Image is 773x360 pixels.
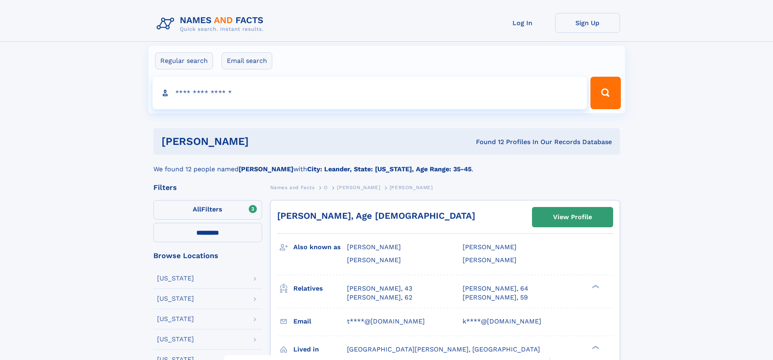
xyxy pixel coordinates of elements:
[324,182,328,192] a: O
[153,200,262,220] label: Filters
[161,136,362,147] h1: [PERSON_NAME]
[463,293,528,302] a: [PERSON_NAME], 59
[490,13,555,33] a: Log In
[157,316,194,322] div: [US_STATE]
[463,284,528,293] a: [PERSON_NAME], 64
[157,295,194,302] div: [US_STATE]
[532,207,613,227] a: View Profile
[347,256,401,264] span: [PERSON_NAME]
[463,243,517,251] span: [PERSON_NAME]
[293,240,347,254] h3: Also known as
[347,293,412,302] a: [PERSON_NAME], 62
[463,256,517,264] span: [PERSON_NAME]
[347,284,412,293] a: [PERSON_NAME], 43
[157,275,194,282] div: [US_STATE]
[153,184,262,191] div: Filters
[293,282,347,295] h3: Relatives
[347,243,401,251] span: [PERSON_NAME]
[153,13,270,35] img: Logo Names and Facts
[277,211,475,221] a: [PERSON_NAME], Age [DEMOGRAPHIC_DATA]
[157,336,194,343] div: [US_STATE]
[324,185,328,190] span: O
[153,77,587,109] input: search input
[193,205,201,213] span: All
[390,185,433,190] span: [PERSON_NAME]
[362,138,612,147] div: Found 12 Profiles In Our Records Database
[590,77,620,109] button: Search Button
[337,185,380,190] span: [PERSON_NAME]
[155,52,213,69] label: Regular search
[555,13,620,33] a: Sign Up
[347,345,540,353] span: [GEOGRAPHIC_DATA][PERSON_NAME], [GEOGRAPHIC_DATA]
[222,52,272,69] label: Email search
[293,315,347,328] h3: Email
[293,343,347,356] h3: Lived in
[153,155,620,174] div: We found 12 people named with .
[153,252,262,259] div: Browse Locations
[590,284,600,289] div: ❯
[553,208,592,226] div: View Profile
[590,345,600,350] div: ❯
[270,182,315,192] a: Names and Facts
[337,182,380,192] a: [PERSON_NAME]
[307,165,472,173] b: City: Leander, State: [US_STATE], Age Range: 35-45
[239,165,293,173] b: [PERSON_NAME]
